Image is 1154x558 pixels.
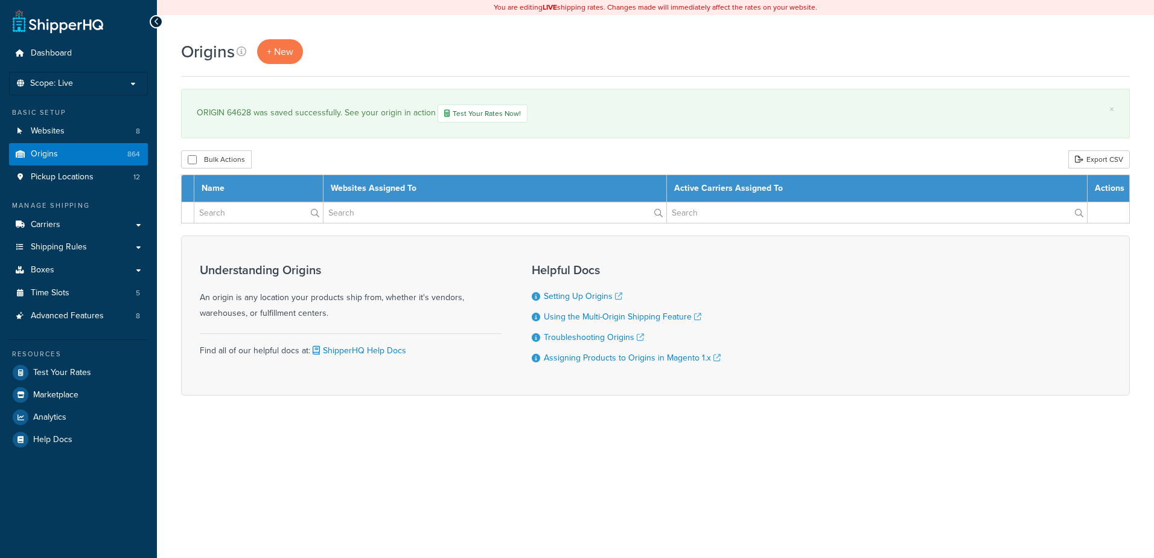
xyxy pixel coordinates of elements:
[9,282,148,304] a: Time Slots 5
[127,149,140,159] span: 864
[31,311,104,321] span: Advanced Features
[9,259,148,281] a: Boxes
[33,390,78,400] span: Marketplace
[136,288,140,298] span: 5
[9,120,148,143] a: Websites 8
[9,214,148,236] a: Carriers
[667,202,1087,223] input: Search
[9,120,148,143] li: Websites
[31,265,54,275] span: Boxes
[136,126,140,136] span: 8
[543,2,557,13] b: LIVE
[200,263,502,321] div: An origin is any location your products ship from, whether it's vendors, warehouses, or fulfillme...
[30,79,73,89] span: Scope: Live
[194,202,323,223] input: Search
[257,39,303,64] a: + New
[9,305,148,327] li: Advanced Features
[324,175,666,202] th: Websites Assigned To
[9,166,148,188] a: Pickup Locations 12
[33,368,91,378] span: Test Your Rates
[31,126,65,136] span: Websites
[1068,150,1130,168] a: Export CSV
[200,333,502,359] div: Find all of our helpful docs at:
[9,166,148,188] li: Pickup Locations
[267,45,293,59] span: + New
[31,288,69,298] span: Time Slots
[544,331,644,344] a: Troubleshooting Origins
[9,200,148,211] div: Manage Shipping
[33,412,66,423] span: Analytics
[133,172,140,182] span: 12
[9,143,148,165] a: Origins 864
[31,242,87,252] span: Shipping Rules
[31,220,60,230] span: Carriers
[544,290,622,303] a: Setting Up Origins
[9,362,148,383] a: Test Your Rates
[136,311,140,321] span: 8
[181,40,235,63] h1: Origins
[13,9,103,33] a: ShipperHQ Home
[310,344,406,357] a: ShipperHQ Help Docs
[9,42,148,65] a: Dashboard
[666,175,1087,202] th: Active Carriers Assigned To
[1109,104,1114,114] a: ×
[9,282,148,304] li: Time Slots
[9,107,148,118] div: Basic Setup
[544,310,701,323] a: Using the Multi-Origin Shipping Feature
[9,143,148,165] li: Origins
[197,104,1114,123] div: ORIGIN 64628 was saved successfully. See your origin in action
[31,172,94,182] span: Pickup Locations
[9,406,148,428] a: Analytics
[532,263,721,277] h3: Helpful Docs
[438,104,528,123] a: Test Your Rates Now!
[544,351,721,364] a: Assigning Products to Origins in Magento 1.x
[200,263,502,277] h3: Understanding Origins
[9,236,148,258] a: Shipping Rules
[9,305,148,327] a: Advanced Features 8
[33,435,72,445] span: Help Docs
[9,384,148,406] a: Marketplace
[324,202,666,223] input: Search
[181,150,252,168] button: Bulk Actions
[194,175,324,202] th: Name
[9,429,148,451] a: Help Docs
[9,349,148,359] div: Resources
[1088,175,1130,202] th: Actions
[31,48,72,59] span: Dashboard
[31,149,58,159] span: Origins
